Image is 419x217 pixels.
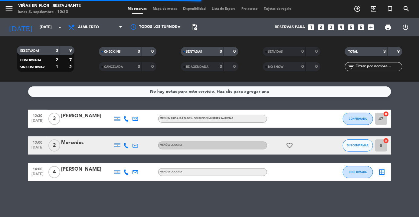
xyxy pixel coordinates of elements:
span: Reservas para [275,25,305,29]
i: border_all [378,169,386,176]
strong: 0 [151,49,155,54]
span: Menú maridaje 4 pasos - Colección Mujeres Salteñas [160,117,234,120]
span: CANCELADA [104,65,123,68]
span: 3 [48,113,60,125]
span: RESERVADAS [21,49,40,52]
span: pending_actions [191,24,198,31]
span: 4 [48,166,60,178]
span: [DATE] [30,119,45,126]
button: SIN CONFIRMAR [343,139,373,152]
i: power_settings_new [402,24,409,31]
div: [PERSON_NAME] [61,165,113,173]
div: Mercedes [61,139,113,147]
span: Menú a la carta [160,144,182,146]
i: turned_in_not [386,5,394,12]
i: arrow_drop_down [56,24,64,31]
strong: 0 [138,49,140,54]
strong: 2 [56,58,58,62]
strong: 7 [69,58,73,62]
span: CONFIRMADA [21,59,41,62]
strong: 9 [69,48,73,53]
strong: 0 [233,65,237,69]
div: No hay notas para este servicio. Haz clic para agregar una [150,88,269,95]
i: search [403,5,410,12]
span: SIN CONFIRMAR [347,144,368,147]
div: Viñas en Flor - Restaurante [18,3,81,9]
span: Menú a la carta [160,171,182,173]
span: [DATE] [30,145,45,152]
strong: 0 [151,65,155,69]
div: lunes 8. septiembre - 10:23 [18,9,81,15]
strong: 0 [315,65,319,69]
span: Mis reservas [125,7,150,11]
i: filter_list [348,63,355,70]
span: NO SHOW [268,65,284,68]
span: CONFIRMADA [349,117,367,120]
i: add_box [367,23,375,31]
strong: 3 [56,48,58,53]
span: Mapa de mesas [150,7,180,11]
span: [DATE] [30,172,45,179]
strong: 0 [302,65,304,69]
i: add_circle_outline [354,5,361,12]
span: CONFIRMADA [349,170,367,174]
strong: 0 [220,65,222,69]
span: Lista de Espera [209,7,238,11]
span: SERVIDAS [268,50,283,53]
strong: 0 [315,49,319,54]
span: 13:00 [30,139,45,145]
span: TOTAL [349,50,358,53]
button: CONFIRMADA [343,166,373,178]
i: looks_one [307,23,315,31]
strong: 0 [220,49,222,54]
span: SENTADAS [186,50,202,53]
span: 2 [48,139,60,152]
i: looks_5 [347,23,355,31]
strong: 1 [56,65,58,69]
i: favorite_border [286,142,293,149]
button: menu [5,4,14,15]
span: CHECK INS [104,50,121,53]
strong: 0 [302,49,304,54]
i: [DATE] [5,21,37,34]
i: cancel [383,138,389,144]
i: looks_4 [337,23,345,31]
strong: 9 [397,49,401,54]
span: Almuerzo [78,25,99,29]
span: SIN CONFIRMAR [21,66,45,69]
i: looks_3 [327,23,335,31]
span: RE AGENDADA [186,65,209,68]
i: looks_6 [357,23,365,31]
input: Filtrar por nombre... [355,63,402,70]
i: menu [5,4,14,13]
div: LOG OUT [397,18,414,36]
span: Tarjetas de regalo [261,7,294,11]
span: 14:00 [30,165,45,172]
button: CONFIRMADA [343,113,373,125]
strong: 3 [384,49,386,54]
span: Disponibilidad [180,7,209,11]
span: print [384,24,391,31]
strong: 2 [69,65,73,69]
strong: 0 [233,49,237,54]
i: looks_two [317,23,325,31]
i: cancel [383,111,389,117]
strong: 0 [138,65,140,69]
span: 12:30 [30,112,45,119]
i: exit_to_app [370,5,377,12]
div: [PERSON_NAME] [61,112,113,120]
span: Pre-acceso [238,7,261,11]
